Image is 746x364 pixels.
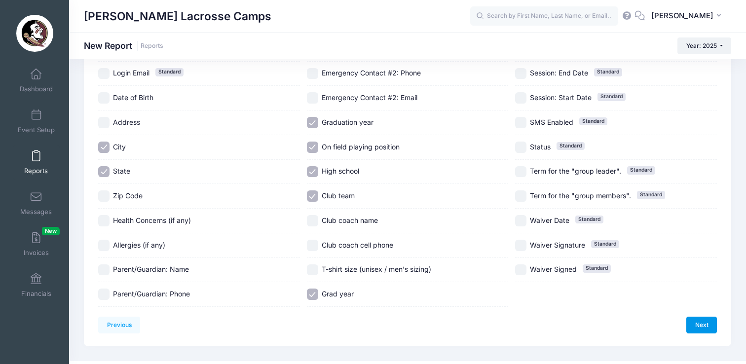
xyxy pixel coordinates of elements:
[21,290,51,298] span: Financials
[530,143,551,151] span: Status
[530,265,577,273] span: Waiver Signed
[24,249,49,257] span: Invoices
[113,93,153,102] span: Date of Birth
[307,215,318,226] input: Club coach name
[597,93,626,101] span: Standard
[530,118,573,126] span: SMS Enabled
[583,264,611,272] span: Standard
[322,216,378,224] span: Club coach name
[557,142,585,150] span: Standard
[307,190,318,202] input: Club team
[113,241,165,249] span: Allergies (if any)
[530,167,621,175] span: Term for the "group leader".
[113,69,149,77] span: Login Email
[322,290,354,298] span: Grad year
[307,117,318,128] input: Graduation year
[13,63,60,98] a: Dashboard
[307,68,318,79] input: Emergency Contact #2: Phone
[98,289,110,300] input: Parent/Guardian: Phone
[686,42,717,49] span: Year: 2025
[113,118,140,126] span: Address
[530,216,569,224] span: Waiver Date
[307,142,318,153] input: On field playing position
[307,240,318,251] input: Club coach cell phone
[530,69,588,77] span: Session: End Date
[515,142,526,153] input: StatusStandard
[575,216,603,223] span: Standard
[307,92,318,104] input: Emergency Contact #2: Email
[24,167,48,175] span: Reports
[645,5,731,28] button: [PERSON_NAME]
[515,190,526,202] input: Term for the "group members".Standard
[98,215,110,226] input: Health Concerns (if any)
[13,227,60,261] a: InvoicesNew
[579,117,607,125] span: Standard
[637,191,665,199] span: Standard
[515,264,526,276] input: Waiver SignedStandard
[13,104,60,139] a: Event Setup
[13,268,60,302] a: Financials
[530,93,592,102] span: Session: Start Date
[18,126,55,134] span: Event Setup
[470,6,618,26] input: Search by First Name, Last Name, or Email...
[113,265,189,273] span: Parent/Guardian: Name
[98,264,110,276] input: Parent/Guardian: Name
[98,142,110,153] input: City
[515,215,526,226] input: Waiver DateStandard
[98,166,110,178] input: State
[307,264,318,276] input: T-shirt size (unisex / men's sizing)
[322,191,355,200] span: Club team
[515,166,526,178] input: Term for the "group leader".Standard
[322,143,400,151] span: On field playing position
[307,166,318,178] input: High school
[113,191,143,200] span: Zip Code
[322,118,373,126] span: Graduation year
[113,216,191,224] span: Health Concerns (if any)
[686,317,717,333] a: Next
[515,92,526,104] input: Session: Start DateStandard
[98,190,110,202] input: Zip Code
[322,265,431,273] span: T-shirt size (unisex / men's sizing)
[530,191,631,200] span: Term for the "group members".
[594,68,622,76] span: Standard
[515,240,526,251] input: Waiver SignatureStandard
[13,145,60,180] a: Reports
[322,69,421,77] span: Emergency Contact #2: Phone
[98,92,110,104] input: Date of Birth
[20,85,53,93] span: Dashboard
[627,166,655,174] span: Standard
[13,186,60,220] a: Messages
[591,240,619,248] span: Standard
[677,37,731,54] button: Year: 2025
[141,42,163,50] a: Reports
[530,241,585,249] span: Waiver Signature
[20,208,52,216] span: Messages
[515,68,526,79] input: Session: End DateStandard
[84,5,271,28] h1: [PERSON_NAME] Lacrosse Camps
[322,241,393,249] span: Club coach cell phone
[98,117,110,128] input: Address
[113,290,190,298] span: Parent/Guardian: Phone
[98,68,110,79] input: Login EmailStandard
[98,317,140,333] a: Previous
[322,93,417,102] span: Emergency Contact #2: Email
[42,227,60,235] span: New
[16,15,53,52] img: Sara Tisdale Lacrosse Camps
[84,40,163,51] h1: New Report
[651,10,713,21] span: [PERSON_NAME]
[155,68,184,76] span: Standard
[98,240,110,251] input: Allergies (if any)
[307,289,318,300] input: Grad year
[113,143,126,151] span: City
[322,167,359,175] span: High school
[515,117,526,128] input: SMS EnabledStandard
[113,167,130,175] span: State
